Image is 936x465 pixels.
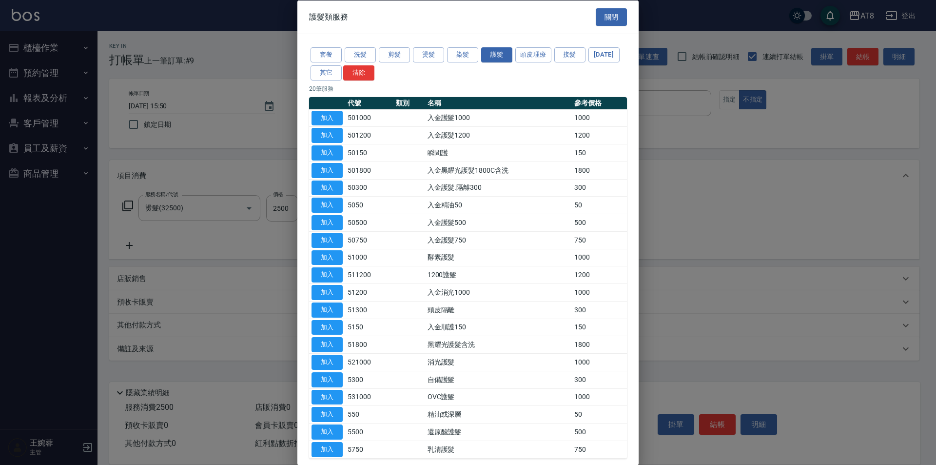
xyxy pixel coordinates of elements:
button: 護髮 [481,47,512,62]
td: 入金護髮750 [425,231,572,249]
td: 1800 [572,162,627,179]
td: 1000 [572,283,627,301]
th: 類別 [393,97,425,109]
button: 加入 [312,162,343,178]
td: 酵素護髮 [425,249,572,266]
td: 入金消光1000 [425,283,572,301]
button: 加入 [312,355,343,370]
td: 入金順護150 [425,319,572,336]
td: 入金精油50 [425,196,572,214]
td: 521000 [345,353,393,371]
td: 乳清護髮 [425,441,572,458]
td: 550 [345,405,393,423]
td: 750 [572,441,627,458]
td: 1200 [572,266,627,283]
td: 300 [572,179,627,197]
td: 500 [572,214,627,231]
td: 入金護髮1000 [425,109,572,127]
td: 5300 [345,371,393,388]
button: 加入 [312,320,343,335]
td: 還原酸護髮 [425,423,572,441]
button: 燙髮 [413,47,444,62]
button: 加入 [312,198,343,213]
td: 51300 [345,301,393,319]
td: 531000 [345,388,393,406]
button: 加入 [312,407,343,422]
button: 加入 [312,337,343,352]
td: 300 [572,371,627,388]
button: 加入 [312,372,343,387]
td: 入金護髮500 [425,214,572,231]
button: 加入 [312,215,343,230]
button: 加入 [312,442,343,457]
td: 精油或深層 [425,405,572,423]
td: 瞬間護 [425,144,572,162]
button: 加入 [312,302,343,317]
button: 關閉 [596,8,627,26]
td: 5150 [345,319,393,336]
p: 20 筆服務 [309,84,627,93]
button: 加入 [312,389,343,404]
td: 51000 [345,249,393,266]
td: 1200 [572,126,627,144]
td: 300 [572,301,627,319]
td: 入金護髮1200 [425,126,572,144]
td: 150 [572,319,627,336]
td: 50750 [345,231,393,249]
td: 1000 [572,353,627,371]
td: 入金黑耀光護髮1800C含洗 [425,162,572,179]
td: 消光護髮 [425,353,572,371]
button: 加入 [312,232,343,247]
th: 名稱 [425,97,572,109]
td: 150 [572,144,627,162]
button: 加入 [312,425,343,440]
span: 護髮類服務 [309,12,348,21]
button: 套餐 [311,47,342,62]
td: 50 [572,405,627,423]
button: 加入 [312,110,343,125]
td: 50300 [345,179,393,197]
button: 剪髮 [379,47,410,62]
button: 加入 [312,250,343,265]
button: 加入 [312,267,343,283]
td: 5500 [345,423,393,441]
td: 501800 [345,162,393,179]
td: 1000 [572,249,627,266]
button: [DATE] [588,47,620,62]
td: 5050 [345,196,393,214]
td: 50 [572,196,627,214]
td: 5750 [345,441,393,458]
td: 500 [572,423,627,441]
button: 頭皮理療 [515,47,551,62]
td: 頭皮隔離 [425,301,572,319]
td: 51200 [345,283,393,301]
td: OVC護髮 [425,388,572,406]
td: 入金護髮.隔離300 [425,179,572,197]
td: 1000 [572,388,627,406]
td: 50150 [345,144,393,162]
td: 501000 [345,109,393,127]
button: 清除 [343,65,374,80]
button: 加入 [312,145,343,161]
button: 加入 [312,285,343,300]
td: 501200 [345,126,393,144]
th: 代號 [345,97,393,109]
button: 接髮 [554,47,585,62]
td: 50500 [345,214,393,231]
button: 染髮 [447,47,478,62]
button: 加入 [312,180,343,195]
button: 洗髮 [345,47,376,62]
td: 黑耀光護髮含洗 [425,336,572,353]
td: 1800 [572,336,627,353]
td: 1200護髮 [425,266,572,283]
td: 750 [572,231,627,249]
td: 1000 [572,109,627,127]
td: 自備護髮 [425,371,572,388]
td: 51800 [345,336,393,353]
button: 其它 [311,65,342,80]
td: 511200 [345,266,393,283]
button: 加入 [312,128,343,143]
th: 參考價格 [572,97,627,109]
